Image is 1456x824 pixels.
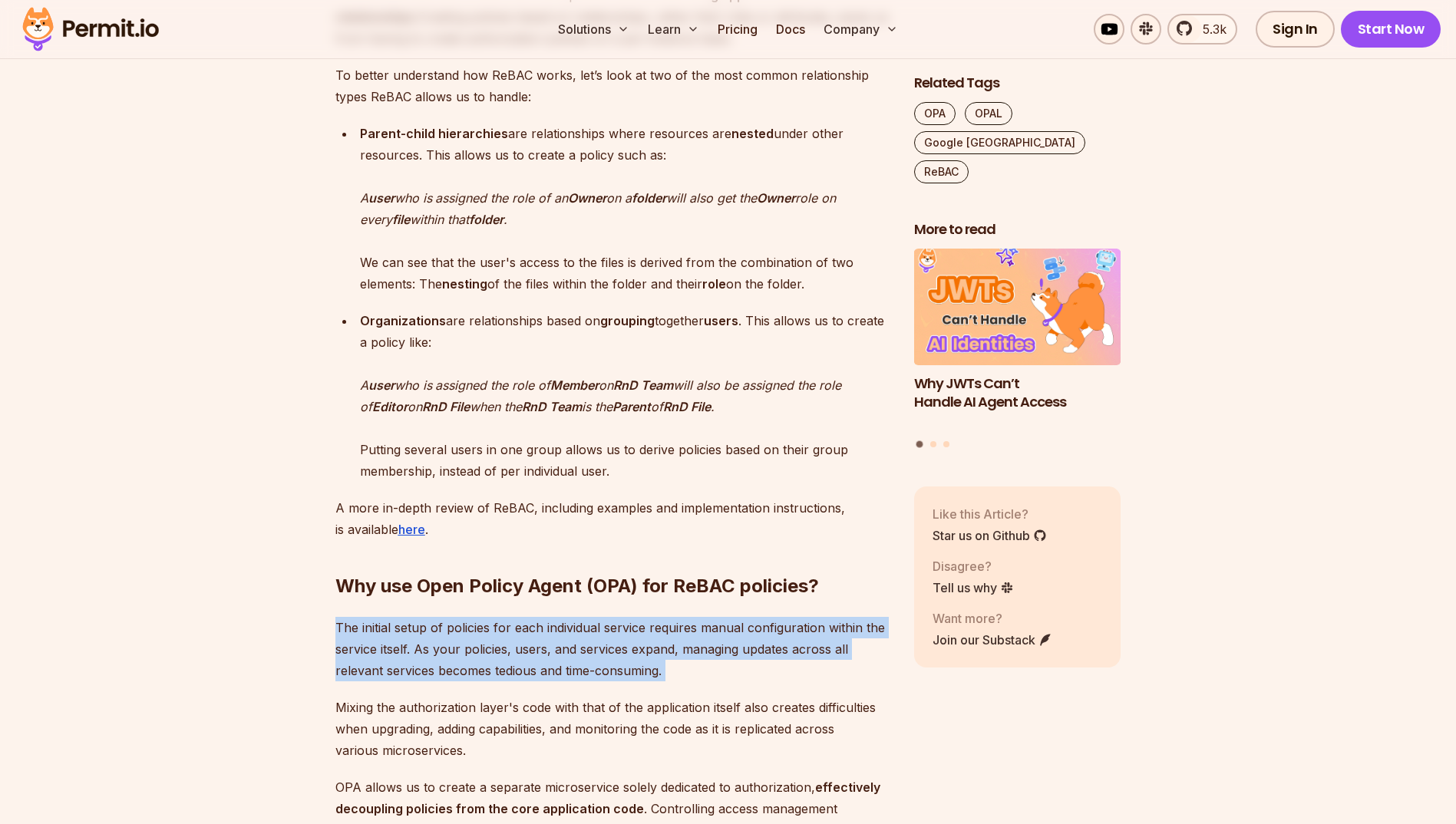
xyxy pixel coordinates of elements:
[933,608,1052,627] p: Want more?
[817,14,904,44] button: Company
[392,212,410,227] strong: file
[568,190,606,206] strong: Owner
[372,399,408,414] strong: Editor
[395,190,432,206] em: who is
[469,212,503,227] strong: folder
[1341,11,1441,48] a: Start Now
[642,14,705,44] button: Learn
[933,578,1014,596] a: Tell us why
[368,377,395,393] strong: user
[360,310,890,482] p: are relationships based on together . This allows us to create a policy like: Putting several use...
[914,131,1085,154] a: Google [GEOGRAPHIC_DATA]
[550,377,599,393] strong: Member
[552,14,636,44] button: Solutions
[335,497,890,540] p: A more in-depth review of ReBAC, including examples and implementation instructions, is available .
[933,630,1052,648] a: Join our Substack
[914,249,1121,365] img: Why JWTs Can’t Handle AI Agent Access
[600,313,655,328] strong: grouping
[914,102,956,125] a: OPA
[599,377,613,393] em: on
[770,14,811,44] a: Docs
[930,440,936,447] button: Go to slide 2
[395,377,432,393] em: who is
[435,377,550,393] em: assigned the role of
[914,74,1121,93] h2: Related Tags
[442,276,487,292] strong: nesting
[632,190,666,206] strong: folder
[702,276,726,292] strong: role
[360,377,368,393] em: A
[435,190,568,206] em: assigned the role of an
[470,399,522,414] em: when the
[914,374,1121,412] h3: Why JWTs Can’t Handle AI Agent Access
[651,399,663,414] em: of
[613,377,673,393] strong: RnD Team
[335,513,890,598] h2: Why use Open Policy Agent (OPA) for ReBAC policies?
[711,399,715,414] em: .
[335,617,890,681] p: The initial setup of policies for each individual service requires manual configuration within th...
[422,399,470,414] strong: RnD File
[914,220,1121,239] h2: More to read
[965,102,1012,125] a: OPAL
[522,399,582,414] strong: RnD Team
[503,212,507,227] em: .
[15,3,166,55] img: Permit logo
[933,504,1047,522] p: Like this Article?
[606,190,632,206] em: on a
[933,526,1047,544] a: Star us on Github
[335,697,890,761] p: Mixing the authorization layer's code with that of the application itself also creates difficulti...
[914,249,1121,431] li: 1 of 3
[1194,20,1227,38] span: 5.3k
[663,399,711,414] strong: RnD File
[914,249,1121,450] div: Posts
[360,313,446,328] strong: Organizations
[360,126,508,141] strong: Parent-child hierarchies
[398,522,425,537] a: here
[704,313,738,328] strong: users
[933,556,1014,575] p: Disagree?
[711,14,764,44] a: Pricing
[360,190,368,206] em: A
[360,377,841,414] em: will also be assigned the role of
[757,190,795,206] strong: Owner
[408,399,422,414] em: on
[731,126,774,141] strong: nested
[666,190,757,206] em: will also get the
[916,440,923,447] button: Go to slide 1
[914,160,969,183] a: ReBAC
[1256,11,1335,48] a: Sign In
[943,440,949,447] button: Go to slide 3
[335,780,880,816] strong: effectively decoupling policies from the core application code
[612,399,651,414] strong: Parent
[368,190,395,206] strong: user
[360,190,836,227] em: role on every
[582,399,612,414] em: is the
[360,123,890,295] p: are relationships where resources are under other resources. This allows us to create a policy su...
[1167,14,1237,44] a: 5.3k
[410,212,469,227] em: within that
[335,64,890,107] p: To better understand how ReBAC works, let’s look at two of the most common relationship types ReB...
